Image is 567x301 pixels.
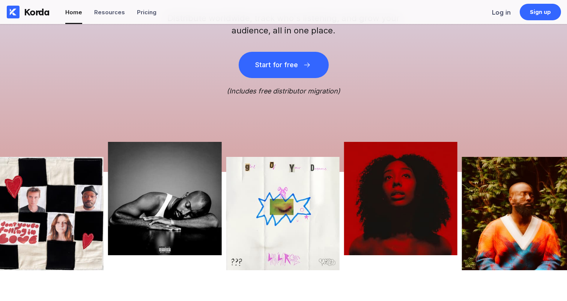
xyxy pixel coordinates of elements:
img: Picture of the author [344,142,457,255]
div: Start for free [255,61,298,69]
div: Log in [492,9,511,16]
button: Start for free [239,52,329,78]
img: Picture of the author [108,142,221,255]
div: Pricing [137,9,156,16]
div: Resources [94,9,125,16]
a: Sign up [520,4,561,20]
h2: Distribute worldwide, track who's listening, and grow your audience, all in one place. [164,12,404,37]
div: Korda [24,6,50,18]
img: Picture of the author [226,157,339,270]
i: (Includes free distributor migration) [227,87,340,95]
div: Sign up [530,8,551,16]
div: Home [65,9,82,16]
